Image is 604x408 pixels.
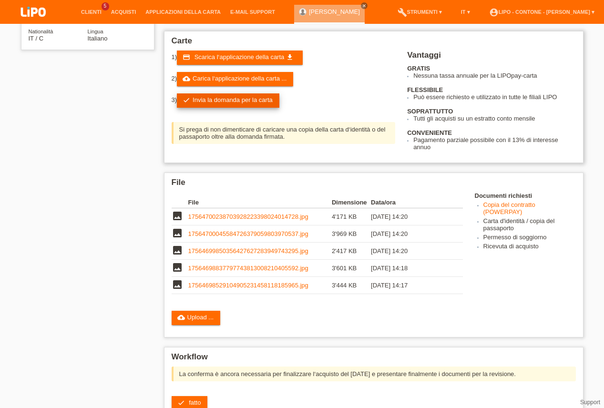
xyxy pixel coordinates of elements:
[10,20,57,27] a: LIPO pay
[361,2,368,9] a: close
[371,277,449,294] td: [DATE] 14:17
[483,243,576,252] li: Ricevuta di acquisto
[188,230,308,237] a: 17564700045584726379059803970537.jpg
[413,136,575,151] li: Pagamento parziale possibile con il 13% di interesse annuo
[172,352,576,367] h2: Workflow
[106,9,141,15] a: Acquisti
[483,234,576,243] li: Permesso di soggiorno
[309,8,360,15] a: [PERSON_NAME]
[189,399,201,406] span: fatto
[371,208,449,225] td: [DATE] 14:20
[413,93,575,101] li: Può essere richiesto e utilizzato in tutte le filiali LIPO
[172,36,576,51] h2: Carte
[172,178,576,192] h2: File
[172,367,576,381] div: La conferma è ancora necessaria per finalizzare l‘acquisto del [DATE] e presentare finalmente i d...
[172,93,396,108] div: 3)
[286,53,294,61] i: get_app
[76,9,106,15] a: Clienti
[413,115,575,122] li: Tutti gli acquisti su un estratto conto mensile
[362,3,367,8] i: close
[172,262,183,273] i: image
[407,86,443,93] b: FLESSIBILE
[172,311,221,325] a: cloud_uploadUpload ...
[371,225,449,243] td: [DATE] 14:20
[183,75,190,82] i: cloud_upload
[177,72,293,86] a: cloud_uploadCarica l‘applicazione della carta ...
[398,8,407,17] i: build
[88,35,108,42] span: Italiano
[483,217,576,234] li: Carta d'identità / copia del passaporto
[188,213,308,220] a: 17564700238703928223398024014728.jpg
[475,192,576,199] h4: Documenti richiesti
[332,243,371,260] td: 2'417 KB
[172,210,183,222] i: image
[483,201,535,215] a: Copia del contratto (POWERPAY)
[413,72,575,79] li: Nessuna tassa annuale per la LIPOpay-carta
[407,129,452,136] b: CONVENIENTE
[188,282,308,289] a: 17564698529104905231458118185965.jpg
[332,277,371,294] td: 3'444 KB
[332,260,371,277] td: 3'601 KB
[188,197,332,208] th: File
[88,29,103,34] span: Lingua
[172,245,183,256] i: image
[332,197,371,208] th: Dimensione
[407,65,430,72] b: GRATIS
[225,9,280,15] a: E-mail Support
[195,53,285,61] span: Scarica l‘applicazione della carta
[188,265,308,272] a: 17564698837797743813008210405592.jpg
[172,51,396,65] div: 1)
[172,72,396,86] div: 2)
[484,9,599,15] a: account_circleLIPO - Contone - [PERSON_NAME] ▾
[393,9,447,15] a: buildStrumenti ▾
[177,314,185,321] i: cloud_upload
[177,93,279,108] a: checkInvia la domanda per la carta
[141,9,225,15] a: Applicazioni della carta
[371,197,449,208] th: Data/ora
[456,9,475,15] a: IT ▾
[172,227,183,239] i: image
[371,243,449,260] td: [DATE] 14:20
[172,279,183,290] i: image
[177,51,303,65] a: credit_card Scarica l‘applicazione della carta get_app
[580,399,600,406] a: Support
[183,96,190,104] i: check
[407,51,575,65] h2: Vantaggi
[407,108,453,115] b: SOPRATTUTTO
[371,260,449,277] td: [DATE] 14:18
[332,225,371,243] td: 3'969 KB
[177,399,185,407] i: check
[172,122,396,144] div: Si prega di non dimenticare di caricare una copia della carta d‘identità o del passaporto oltre a...
[29,35,44,42] span: Italia / C / 17.07.2014
[29,29,53,34] span: Nationalità
[489,8,499,17] i: account_circle
[102,2,109,10] span: 5
[332,208,371,225] td: 4'171 KB
[188,247,308,255] a: 17564699850356427627283949743295.jpg
[183,53,190,61] i: credit_card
